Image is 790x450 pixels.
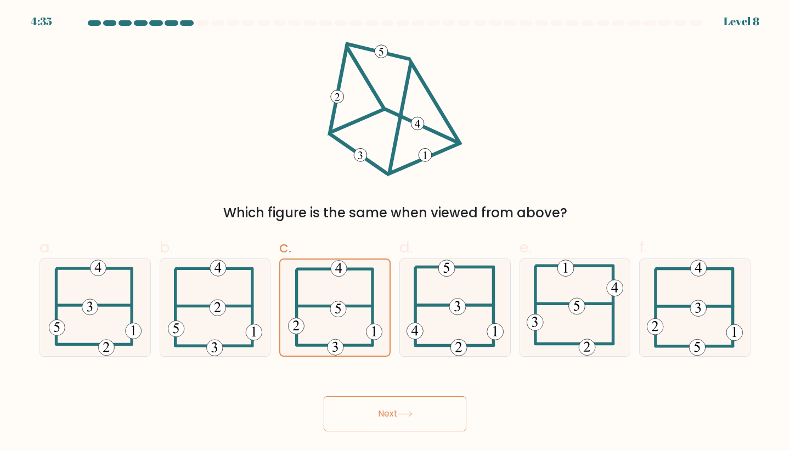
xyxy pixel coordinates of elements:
span: e. [520,237,532,258]
div: Level 8 [724,13,759,30]
div: Which figure is the same when viewed from above? [46,203,744,223]
div: 4:35 [31,13,52,30]
span: b. [160,237,173,258]
span: a. [39,237,53,258]
span: c. [279,237,291,258]
button: Next [324,396,466,431]
span: d. [399,237,413,258]
span: f. [639,237,647,258]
